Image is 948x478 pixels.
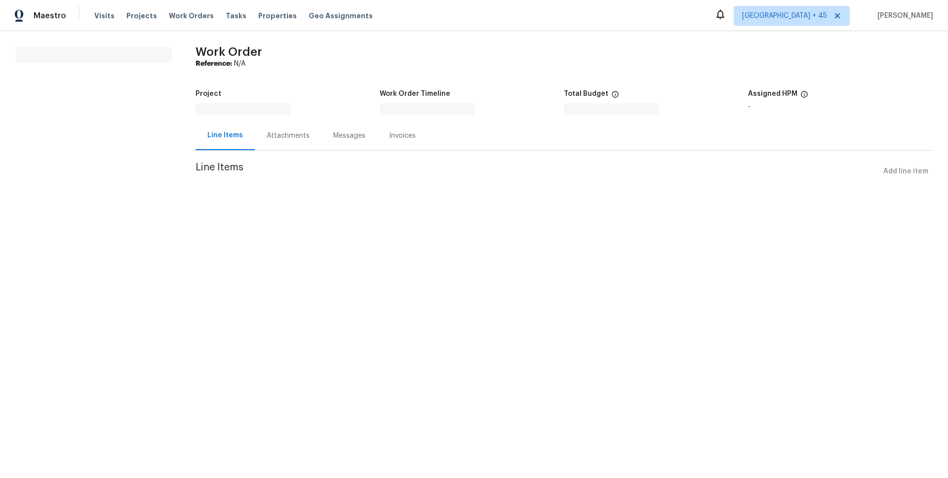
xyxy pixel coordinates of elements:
h5: Project [196,90,221,97]
span: Work Order [196,46,262,58]
h5: Total Budget [564,90,608,97]
span: [PERSON_NAME] [873,11,933,21]
span: Maestro [34,11,66,21]
div: N/A [196,59,932,69]
span: Projects [126,11,157,21]
div: - [748,103,932,110]
div: Attachments [267,131,310,141]
div: Line Items [207,130,243,140]
span: The hpm assigned to this work order. [800,90,808,103]
span: [GEOGRAPHIC_DATA] + 45 [742,11,827,21]
span: Tasks [226,12,246,19]
span: Visits [94,11,115,21]
span: Geo Assignments [309,11,373,21]
div: Invoices [389,131,416,141]
h5: Assigned HPM [748,90,797,97]
span: Properties [258,11,297,21]
div: Messages [333,131,365,141]
span: Work Orders [169,11,214,21]
b: Reference: [196,60,232,67]
span: Line Items [196,162,879,181]
span: The total cost of line items that have been proposed by Opendoor. This sum includes line items th... [611,90,619,103]
h5: Work Order Timeline [380,90,450,97]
